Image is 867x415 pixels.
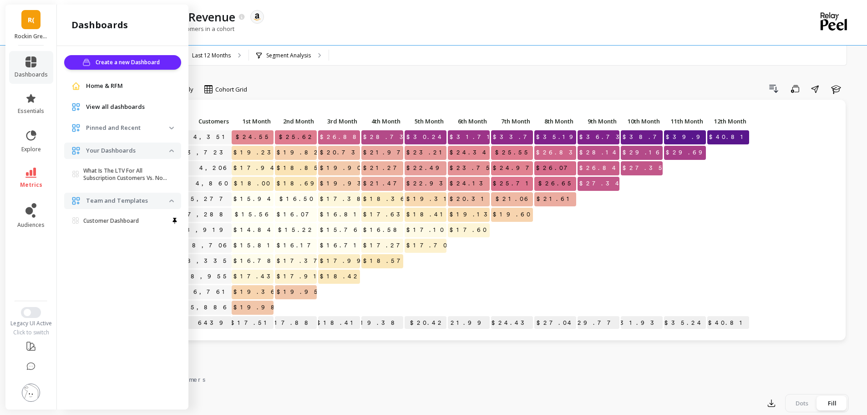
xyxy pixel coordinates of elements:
[578,130,628,144] span: $36.73
[318,208,363,221] span: $16.81
[621,316,663,330] p: $31.93
[448,161,495,175] span: $23.75
[817,396,847,410] div: Fill
[71,196,81,205] img: navigation item icon
[20,181,42,189] span: metrics
[491,208,534,221] span: $19.60
[621,115,663,128] p: 10th Month
[233,118,271,125] span: 1st Month
[232,192,276,206] span: $15.94
[318,146,364,159] span: $20.73
[405,239,451,252] span: $17.70
[177,115,220,129] div: Toggle SortBy
[361,239,409,252] span: $17.27
[185,254,232,268] a: 8,335
[86,102,145,112] span: View all dashboards
[623,118,660,125] span: 10th Month
[275,161,323,175] span: $18.85
[71,146,81,155] img: navigation item icon
[448,192,491,206] span: $20.31
[190,239,232,252] a: 8,706
[405,177,451,190] span: $22.93
[406,118,444,125] span: 5th Month
[491,115,534,129] div: Toggle SortBy
[405,146,449,159] span: $23.21
[275,239,319,252] span: $16.17
[361,192,409,206] span: $18.36
[274,115,318,129] div: Toggle SortBy
[71,19,128,31] h2: dashboards
[83,167,169,182] p: What Is The LTV For All Subscription Customers Vs. Non-subscription Customers?
[275,270,323,283] span: $17.91
[405,192,453,206] span: $19.31
[234,130,274,144] span: $24.55
[189,192,232,206] a: 5,277
[179,118,229,125] span: Customers
[86,196,169,205] p: Team and Templates
[192,130,232,144] a: 4,351
[86,102,174,112] a: View all dashboards
[491,115,533,128] p: 7th Month
[405,316,446,330] p: $20.42
[96,58,162,67] span: Create a new Dashboard
[275,115,317,128] p: 2nd Month
[361,223,406,237] span: $16.58
[621,146,664,159] span: $29.16
[86,146,169,155] p: Your Dashboards
[275,316,317,330] p: $17.88
[493,146,533,159] span: $25.55
[536,118,573,125] span: 8th Month
[177,316,232,330] p: 6439
[361,254,409,268] span: $18.57
[578,177,624,190] span: $27.34
[534,115,577,129] div: Toggle SortBy
[22,384,40,402] img: profile picture
[664,115,707,129] div: Toggle SortBy
[535,192,576,206] span: $21.61
[318,177,370,190] span: $19.93
[194,177,232,190] a: 4,860
[15,71,48,78] span: dashboards
[275,285,323,299] span: $19.95
[169,149,174,152] img: down caret icon
[491,316,533,330] p: $24.43
[232,146,279,159] span: $19.23
[232,115,274,128] p: 1st Month
[266,52,311,59] p: Segment Analysis
[577,115,620,129] div: Toggle SortBy
[71,123,81,133] img: navigation item icon
[318,254,369,268] span: $17.99
[621,161,667,175] span: $27.35
[189,270,232,283] a: 8,955
[361,115,404,129] div: Toggle SortBy
[86,82,123,91] span: Home & RFM
[405,223,447,237] span: $17.10
[534,115,576,128] p: 8th Month
[361,115,403,128] p: 4th Month
[320,118,357,125] span: 3rd Month
[232,270,279,283] span: $17.43
[86,123,169,133] p: Pinned and Recent
[276,223,317,237] span: $15.22
[787,396,817,410] div: Dots
[76,368,849,389] nav: Tabs
[318,239,363,252] span: $16.71
[405,208,450,221] span: $18.41
[707,115,749,128] p: 12th Month
[169,200,174,202] img: down caret icon
[177,115,232,128] p: Customers
[275,146,323,159] span: $19.82
[232,316,274,330] p: $17.51
[491,161,538,175] span: $24.97
[534,146,581,159] span: $26.83
[184,223,232,237] a: 8,919
[232,254,279,268] span: $16.78
[18,108,44,115] span: essentials
[186,208,232,221] a: 7,288
[318,115,360,128] p: 3rd Month
[363,118,401,125] span: 4th Month
[232,161,279,175] span: $17.94
[17,221,45,229] span: audiences
[707,115,750,129] div: Toggle SortBy
[277,130,317,144] span: $25.62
